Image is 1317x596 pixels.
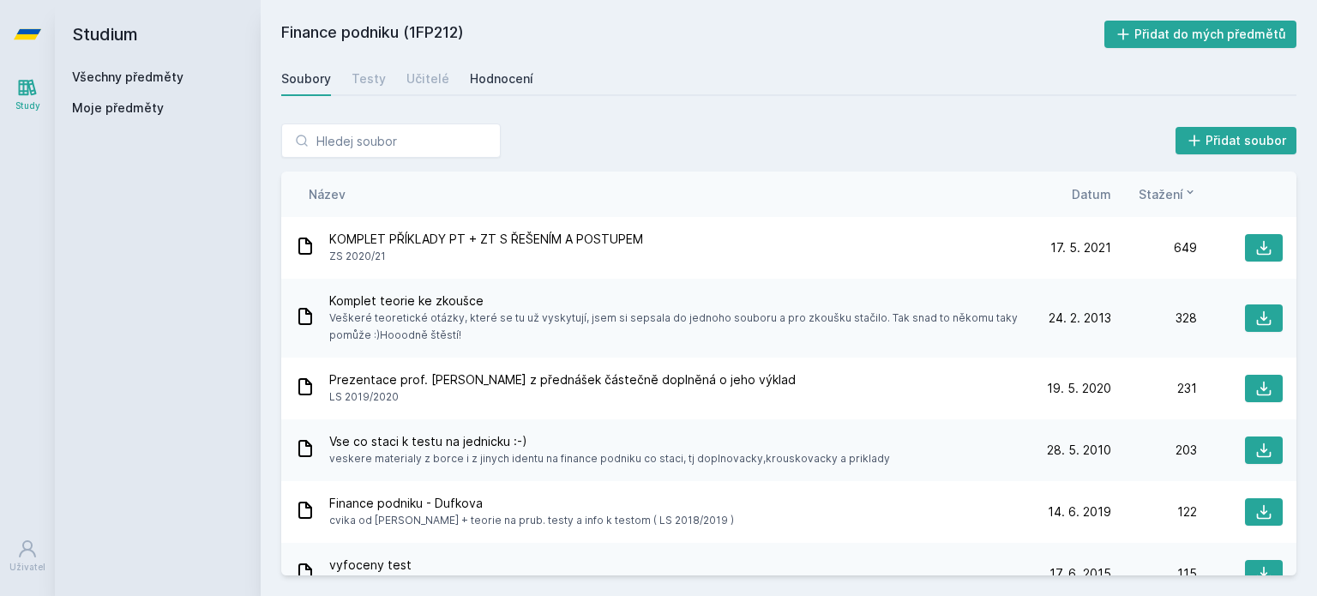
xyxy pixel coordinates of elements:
span: 28. 5. 2010 [1047,442,1111,459]
button: Stažení [1139,185,1197,203]
span: 14. 6. 2019 [1048,503,1111,521]
span: veskere materialy z borce i z jinych identu na finance podniku co staci, tj doplnovacky,krouskova... [329,450,890,467]
span: cvika od [PERSON_NAME] + teorie na prub. testy a info k testom ( LS 2018/2019 ) [329,512,734,529]
span: ZS 2020/21 [329,248,643,265]
div: 649 [1111,239,1197,256]
span: 19. 5. 2020 [1047,380,1111,397]
button: Datum [1072,185,1111,203]
button: Přidat do mých předmětů [1104,21,1297,48]
div: Hodnocení [470,70,533,87]
span: varianta Rasnatka [DATE] [329,574,454,591]
span: 24. 2. 2013 [1049,310,1111,327]
div: 203 [1111,442,1197,459]
div: Učitelé [406,70,449,87]
a: Hodnocení [470,62,533,96]
div: Study [15,99,40,112]
span: Moje předměty [72,99,164,117]
div: Uživatel [9,561,45,574]
a: Učitelé [406,62,449,96]
span: Prezentace prof. [PERSON_NAME] z přednášek částečně doplněná o jeho výklad [329,371,796,388]
input: Hledej soubor [281,123,501,158]
div: 122 [1111,503,1197,521]
span: KOMPLET PŘÍKLADY PT + ZT S ŘEŠENÍM A POSTUPEM [329,231,643,248]
h2: Finance podniku (1FP212) [281,21,1104,48]
span: Finance podniku - Dufkova [329,495,734,512]
a: Testy [352,62,386,96]
span: vyfoceny test [329,557,454,574]
a: Uživatel [3,530,51,582]
div: 231 [1111,380,1197,397]
a: Soubory [281,62,331,96]
div: Soubory [281,70,331,87]
div: 328 [1111,310,1197,327]
span: 17. 5. 2021 [1050,239,1111,256]
a: Všechny předměty [72,69,183,84]
a: Study [3,69,51,121]
button: Přidat soubor [1176,127,1297,154]
span: 17. 6. 2015 [1049,565,1111,582]
button: Název [309,185,346,203]
span: Vse co staci k testu na jednicku :-) [329,433,890,450]
span: Stažení [1139,185,1183,203]
span: LS 2019/2020 [329,388,796,406]
div: Testy [352,70,386,87]
span: Veškeré teoretické otázky, které se tu už vyskytují, jsem si sepsala do jednoho souboru a pro zko... [329,310,1019,344]
span: Komplet teorie ke zkoušce [329,292,1019,310]
div: 115 [1111,565,1197,582]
